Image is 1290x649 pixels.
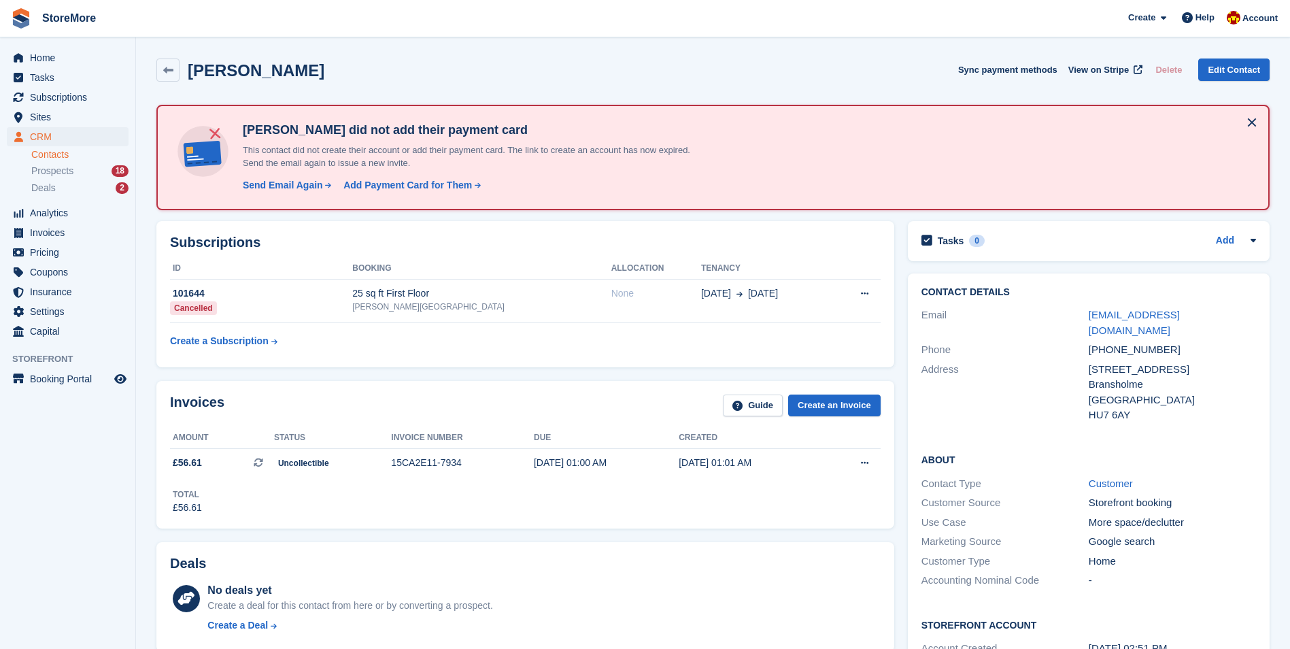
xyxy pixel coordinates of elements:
div: Storefront booking [1089,495,1256,511]
span: Booking Portal [30,369,112,388]
div: 101644 [170,286,352,301]
div: Marketing Source [921,534,1089,550]
div: [GEOGRAPHIC_DATA] [1089,393,1256,408]
div: [PERSON_NAME][GEOGRAPHIC_DATA] [352,301,611,313]
a: menu [7,282,129,301]
span: Uncollectible [274,456,333,470]
div: - [1089,573,1256,588]
img: no-card-linked-e7822e413c904bf8b177c4d89f31251c4716f9871600ec3ca5bfc59e148c83f4.svg [174,122,232,180]
div: Bransholme [1089,377,1256,393]
a: Guide [723,395,783,417]
div: [PHONE_NUMBER] [1089,342,1256,358]
span: Analytics [30,203,112,222]
a: Deals 2 [31,181,129,195]
span: Home [30,48,112,67]
span: Invoices [30,223,112,242]
a: menu [7,88,129,107]
div: 25 sq ft First Floor [352,286,611,301]
img: Store More Team [1227,11,1240,24]
h4: [PERSON_NAME] did not add their payment card [237,122,713,138]
span: Prospects [31,165,73,178]
span: Settings [30,302,112,321]
a: menu [7,263,129,282]
img: stora-icon-8386f47178a22dfd0bd8f6a31ec36ba5ce8667c1dd55bd0f319d3a0aa187defe.svg [11,8,31,29]
h2: Contact Details [921,287,1256,298]
h2: Subscriptions [170,235,881,250]
th: Due [534,427,679,449]
div: Address [921,362,1089,423]
div: 18 [112,165,129,177]
span: Subscriptions [30,88,112,107]
div: [DATE] 01:01 AM [679,456,824,470]
a: Edit Contact [1198,59,1270,81]
div: HU7 6AY [1089,407,1256,423]
a: Create an Invoice [788,395,881,417]
span: Tasks [30,68,112,87]
span: Deals [31,182,56,195]
div: Customer Source [921,495,1089,511]
th: Amount [170,427,274,449]
span: CRM [30,127,112,146]
a: View on Stripe [1063,59,1145,81]
button: Sync payment methods [958,59,1057,81]
h2: Deals [170,556,206,571]
span: Account [1242,12,1278,25]
div: Contact Type [921,476,1089,492]
div: Email [921,307,1089,338]
div: Google search [1089,534,1256,550]
span: Pricing [30,243,112,262]
a: Add [1216,233,1234,249]
a: Create a Subscription [170,329,277,354]
th: Created [679,427,824,449]
h2: Tasks [938,235,964,247]
div: Accounting Nominal Code [921,573,1089,588]
a: menu [7,302,129,321]
a: [EMAIL_ADDRESS][DOMAIN_NAME] [1089,309,1180,336]
div: More space/declutter [1089,515,1256,531]
h2: [PERSON_NAME] [188,61,324,80]
a: menu [7,223,129,242]
th: Booking [352,258,611,280]
a: menu [7,322,129,341]
a: Customer [1089,478,1133,489]
h2: Invoices [170,395,224,417]
div: £56.61 [173,501,202,515]
a: menu [7,243,129,262]
a: menu [7,107,129,127]
span: View on Stripe [1068,63,1129,77]
div: Phone [921,342,1089,358]
div: [DATE] 01:00 AM [534,456,679,470]
a: Create a Deal [207,618,492,633]
div: 0 [969,235,985,247]
span: £56.61 [173,456,202,470]
a: StoreMore [37,7,101,29]
th: Allocation [611,258,701,280]
div: Create a deal for this contact from here or by converting a prospect. [207,599,492,613]
button: Delete [1150,59,1187,81]
span: Storefront [12,352,135,366]
div: Use Case [921,515,1089,531]
span: Create [1128,11,1155,24]
a: Prospects 18 [31,164,129,178]
a: menu [7,203,129,222]
span: Insurance [30,282,112,301]
h2: About [921,452,1256,466]
th: Tenancy [701,258,832,280]
a: menu [7,48,129,67]
span: [DATE] [701,286,731,301]
th: Status [274,427,391,449]
th: ID [170,258,352,280]
span: [DATE] [748,286,778,301]
th: Invoice number [391,427,534,449]
h2: Storefront Account [921,618,1256,631]
span: Coupons [30,263,112,282]
span: Capital [30,322,112,341]
div: 2 [116,182,129,194]
div: Add Payment Card for Them [343,178,472,193]
div: 15CA2E11-7934 [391,456,534,470]
div: No deals yet [207,582,492,599]
div: Create a Deal [207,618,268,633]
div: Create a Subscription [170,334,269,348]
a: menu [7,68,129,87]
span: Sites [30,107,112,127]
